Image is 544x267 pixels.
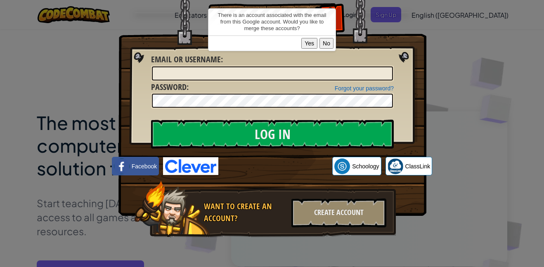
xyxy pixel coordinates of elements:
[204,201,286,224] div: Want to create an account?
[163,157,218,175] img: clever-logo-blue.png
[301,38,317,49] button: Yes
[352,162,379,170] span: Schoology
[405,162,430,170] span: ClassLink
[132,162,157,170] span: Facebook
[388,158,403,174] img: classlink-logo-small.png
[218,157,332,175] iframe: Sign in with Google Button
[319,38,333,49] button: No
[151,81,189,93] label: :
[218,12,326,31] span: There is an account associated with the email from this Google account. Would you like to merge t...
[291,198,386,227] div: Create Account
[151,54,223,66] label: :
[334,158,350,174] img: schoology.png
[151,120,394,149] input: Log In
[335,85,394,92] a: Forgot your password?
[151,81,187,92] span: Password
[114,158,130,174] img: facebook_small.png
[151,54,221,65] span: Email or Username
